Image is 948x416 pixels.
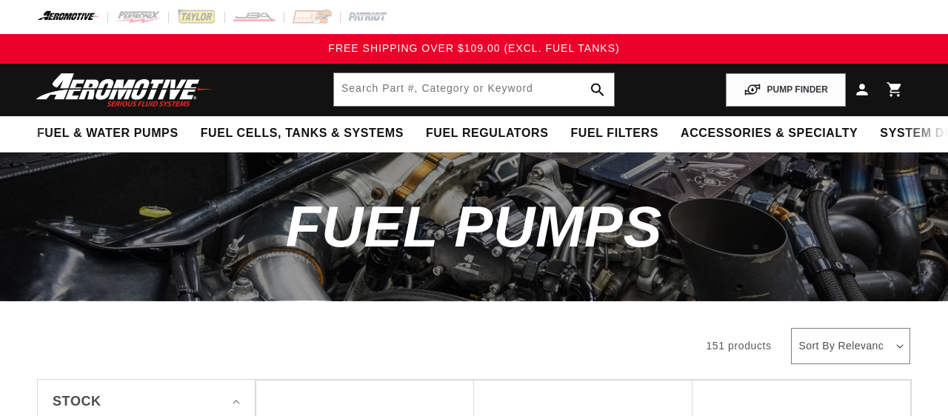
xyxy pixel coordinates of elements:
[26,116,190,151] summary: Fuel & Water Pumps
[334,73,614,106] input: Search by Part Number, Category or Keyword
[726,73,846,107] button: PUMP FINDER
[190,116,415,151] summary: Fuel Cells, Tanks & Systems
[581,73,614,106] button: search button
[415,116,559,151] summary: Fuel Regulators
[37,126,178,141] span: Fuel & Water Pumps
[328,42,619,54] span: FREE SHIPPING OVER $109.00 (EXCL. FUEL TANKS)
[201,126,404,141] span: Fuel Cells, Tanks & Systems
[559,116,670,151] summary: Fuel Filters
[570,126,658,141] span: Fuel Filters
[32,73,217,107] img: Aeromotive
[670,116,869,151] summary: Accessories & Specialty
[706,340,771,352] span: 151 products
[286,194,663,259] span: Fuel Pumps
[53,391,101,412] span: Stock
[681,126,858,141] span: Accessories & Specialty
[426,126,548,141] span: Fuel Regulators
